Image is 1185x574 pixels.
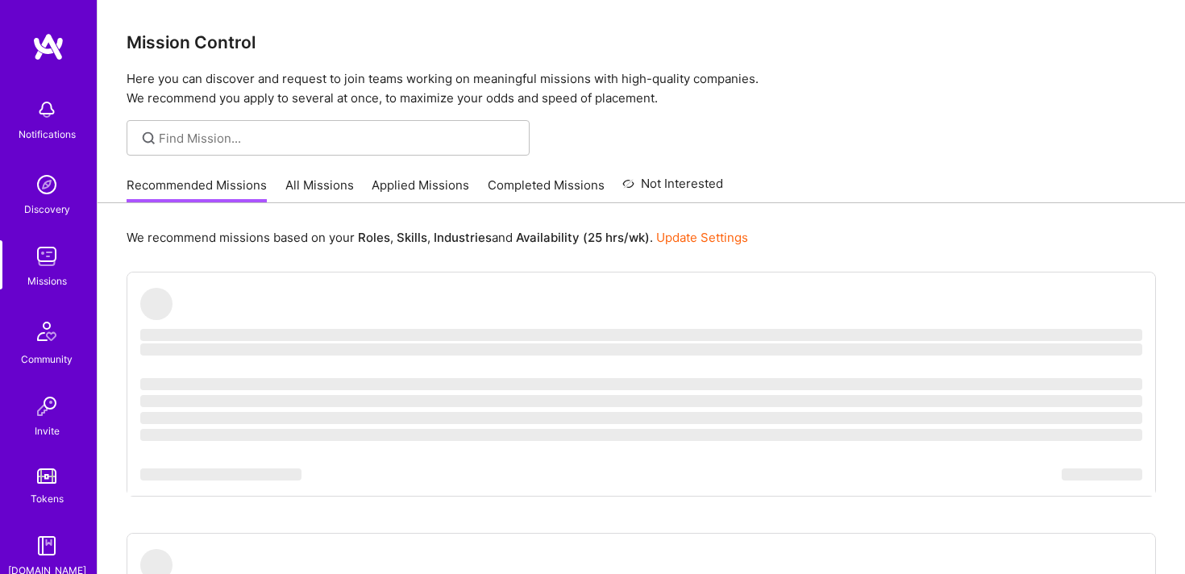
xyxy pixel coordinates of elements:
div: Community [21,351,73,368]
i: icon SearchGrey [139,129,158,148]
img: teamwork [31,240,63,272]
div: Missions [27,272,67,289]
b: Industries [434,230,492,245]
img: guide book [31,530,63,562]
a: All Missions [285,177,354,203]
div: Notifications [19,126,76,143]
a: Update Settings [656,230,748,245]
p: Here you can discover and request to join teams working on meaningful missions with high-quality ... [127,69,1156,108]
div: Discovery [24,201,70,218]
a: Not Interested [622,174,723,203]
div: Tokens [31,490,64,507]
img: tokens [37,468,56,484]
b: Skills [397,230,427,245]
div: Invite [35,422,60,439]
a: Completed Missions [488,177,605,203]
img: Community [27,312,66,351]
img: Invite [31,390,63,422]
img: bell [31,94,63,126]
b: Availability (25 hrs/wk) [516,230,650,245]
b: Roles [358,230,390,245]
h3: Mission Control [127,32,1156,52]
input: Find Mission... [159,130,518,147]
img: logo [32,32,64,61]
p: We recommend missions based on your , , and . [127,229,748,246]
img: discovery [31,168,63,201]
a: Recommended Missions [127,177,267,203]
a: Applied Missions [372,177,469,203]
